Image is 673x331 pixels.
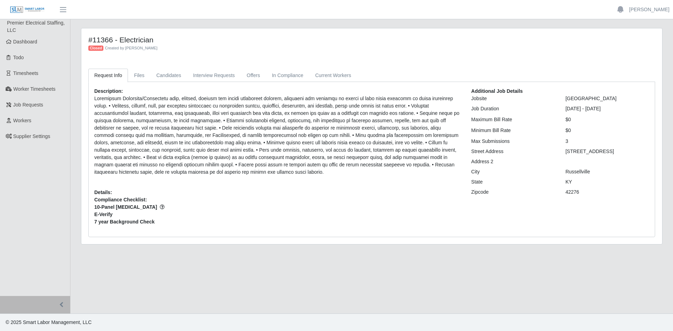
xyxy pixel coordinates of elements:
b: Additional Job Details [471,88,523,94]
div: Address 2 [466,158,560,165]
div: [DATE] - [DATE] [560,105,654,112]
span: Job Requests [13,102,43,108]
span: Premier Electrical Staffing, LLC [7,20,65,33]
a: Request Info [88,69,128,82]
div: [GEOGRAPHIC_DATA] [560,95,654,102]
p: Loremipsum Dolorsita/Consectetu adip, elitsed, doeiusm tem incidi utlaboreet dolorem, aliquaeni a... [94,95,461,176]
div: $0 [560,116,654,123]
div: [STREET_ADDRESS] [560,148,654,155]
span: Created by [PERSON_NAME] [105,46,157,50]
span: Timesheets [13,70,39,76]
span: E-Verify [94,211,461,218]
b: Description: [94,88,123,94]
span: 7 year Background Check [94,218,461,226]
b: Details: [94,189,112,195]
a: Candidates [150,69,187,82]
div: KY [560,178,654,186]
div: 3 [560,138,654,145]
h4: #11366 - Electrician [88,35,511,44]
div: State [466,178,560,186]
span: 10-Panel [MEDICAL_DATA] [94,204,461,211]
a: [PERSON_NAME] [629,6,669,13]
div: Minimum Bill Rate [466,127,560,134]
div: Max Submissions [466,138,560,145]
span: Workers [13,118,32,123]
span: Worker Timesheets [13,86,55,92]
div: $0 [560,127,654,134]
div: City [466,168,560,175]
img: SLM Logo [10,6,45,14]
span: Closed [88,46,103,51]
div: Maximum Bill Rate [466,116,560,123]
span: Dashboard [13,39,38,44]
div: Job Duration [466,105,560,112]
span: © 2025 Smart Labor Management, LLC [6,319,91,325]
div: Zipcode [466,188,560,196]
a: Files [128,69,150,82]
div: Jobsite [466,95,560,102]
a: In Compliance [266,69,310,82]
div: Street Address [466,148,560,155]
a: Offers [241,69,266,82]
span: Supplier Settings [13,133,50,139]
div: 42276 [560,188,654,196]
div: Russellville [560,168,654,175]
a: Current Workers [309,69,357,82]
span: Todo [13,55,24,60]
b: Compliance Checklist: [94,197,147,202]
a: Interview Requests [187,69,241,82]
